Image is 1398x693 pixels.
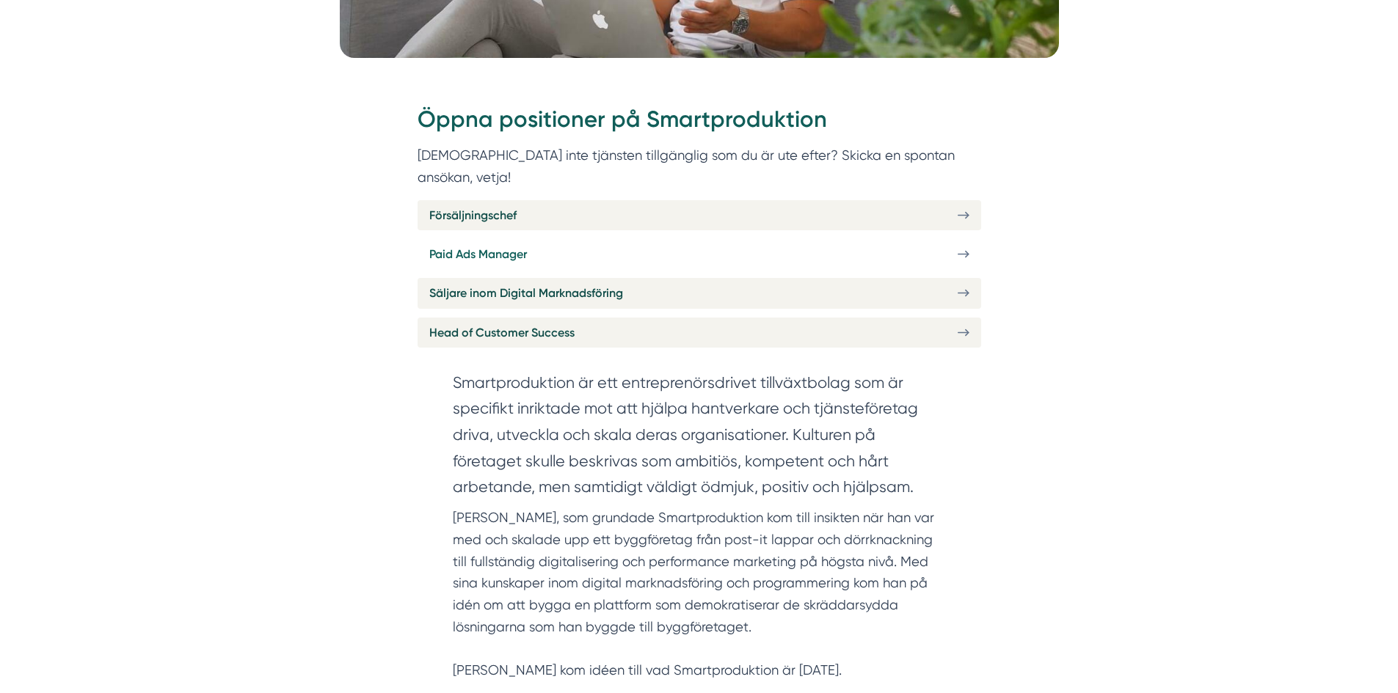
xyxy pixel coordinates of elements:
[429,245,527,263] span: Paid Ads Manager
[453,370,946,507] section: Smartproduktion är ett entreprenörsdrivet tillväxtbolag som är specifikt inriktade mot att hjälpa...
[453,507,946,681] p: [PERSON_NAME], som grundade Smartproduktion kom till insikten när han var med och skalade upp ett...
[418,318,981,348] a: Head of Customer Success
[418,239,981,269] a: Paid Ads Manager
[418,278,981,308] a: Säljare inom Digital Marknadsföring
[429,284,623,302] span: Säljare inom Digital Marknadsföring
[418,200,981,230] a: Försäljningschef
[418,144,981,188] p: [DEMOGRAPHIC_DATA] inte tjänsten tillgänglig som du är ute efter? Skicka en spontan ansökan, vetja!
[418,103,981,144] h2: Öppna positioner på Smartproduktion
[429,206,517,224] span: Försäljningschef
[429,323,575,342] span: Head of Customer Success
